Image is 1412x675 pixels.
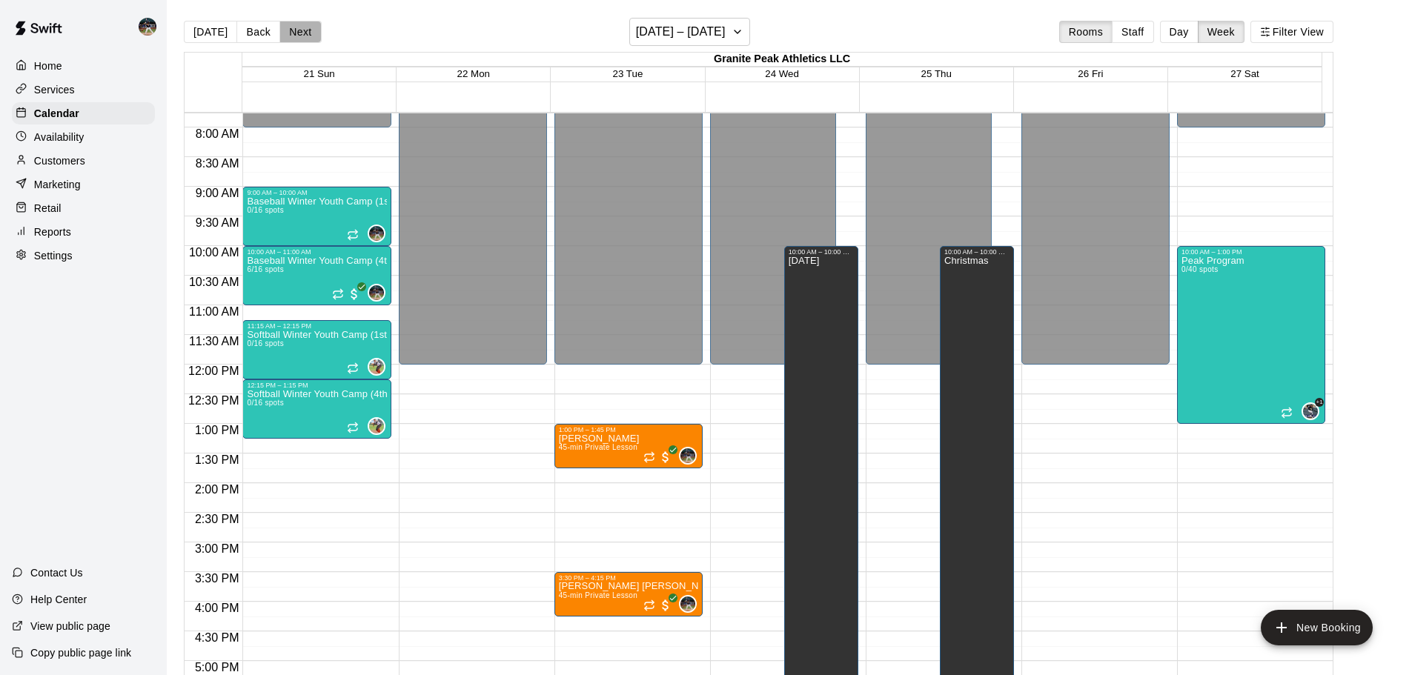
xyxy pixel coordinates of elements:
button: Week [1198,21,1244,43]
div: 1:00 PM – 1:45 PM: Brady Perlinski [554,424,703,468]
span: 0/40 spots filled [1181,265,1218,273]
span: All customers have paid [658,450,673,465]
a: Reports [12,221,155,243]
a: Calendar [12,102,155,124]
p: Availability [34,130,84,144]
span: 3:30 PM [191,572,243,585]
div: Nolan Gilbert [136,12,167,41]
span: Casey Peck [374,417,385,435]
span: Recurring event [347,422,359,433]
span: 8:00 AM [192,127,243,140]
button: 22 Mon [457,68,490,79]
div: 10:00 AM – 1:00 PM: Peak Program [1177,246,1325,424]
button: Day [1160,21,1199,43]
a: Customers [12,150,155,172]
div: 10:00 AM – 11:00 AM [247,248,386,256]
p: Home [34,59,62,73]
p: View public page [30,619,110,634]
span: 45-min Private Lesson [559,443,638,451]
img: Nolan Gilbert [680,448,695,463]
a: Marketing [12,173,155,196]
p: Contact Us [30,565,83,580]
span: Nolan Gilbert [685,447,697,465]
div: 10:00 AM – 11:00 AM: Baseball Winter Youth Camp (4th - 7th Grade) [242,246,391,305]
div: 9:00 AM – 10:00 AM [247,189,386,196]
button: 27 Sat [1230,68,1259,79]
span: 1:00 PM [191,424,243,436]
span: Recurring event [332,288,344,300]
p: Settings [34,248,73,263]
div: Nolan Gilbert [679,447,697,465]
p: Reports [34,225,71,239]
button: Filter View [1250,21,1333,43]
button: [DATE] [184,21,237,43]
span: 4:30 PM [191,631,243,644]
span: 10:30 AM [185,276,243,288]
div: Casey Peck [368,358,385,376]
span: 8:30 AM [192,157,243,170]
span: 12:00 PM [185,365,242,377]
p: Retail [34,201,62,216]
a: Services [12,79,155,101]
span: 11:30 AM [185,335,243,348]
button: 24 Wed [765,68,799,79]
img: Casey Peck [369,359,384,374]
button: Staff [1112,21,1154,43]
img: Casey Peck [369,419,384,433]
div: 3:30 PM – 4:15 PM: Deagan Solan [554,572,703,616]
button: 23 Tue [613,68,643,79]
div: 10:00 AM – 10:00 PM [944,248,1010,256]
div: Settings [12,245,155,267]
div: 12:15 PM – 1:15 PM [247,382,386,389]
span: 0/16 spots filled [247,399,283,407]
span: Nolan Gilbert [374,284,385,302]
span: All customers have paid [658,598,673,613]
span: 3:00 PM [191,542,243,555]
span: Recurring event [347,362,359,374]
span: 0/16 spots filled [247,206,283,214]
span: 45-min Private Lesson [559,591,638,599]
span: 12:30 PM [185,394,242,407]
span: 6/16 spots filled [247,265,283,273]
span: 2:00 PM [191,483,243,496]
span: Recurring event [643,599,655,611]
div: Granite Peak Athletics LLC [242,53,1322,67]
p: Services [34,82,75,97]
button: Back [236,21,280,43]
span: Recurring event [1281,407,1293,419]
img: Nolan Gilbert [139,18,156,36]
div: Cy Miller [1302,402,1319,420]
button: 26 Fri [1078,68,1103,79]
span: Nolan Gilbert [685,595,697,613]
span: 4:00 PM [191,602,243,614]
span: 11:00 AM [185,305,243,318]
a: Home [12,55,155,77]
button: 25 Thu [921,68,952,79]
span: Recurring event [643,451,655,463]
p: Help Center [30,592,87,607]
div: 3:30 PM – 4:15 PM [559,574,698,582]
div: Casey Peck [368,417,385,435]
p: Marketing [34,177,81,192]
span: Casey Peck [374,358,385,376]
span: 5:00 PM [191,661,243,674]
p: Customers [34,153,85,168]
span: All customers have paid [347,287,362,302]
button: Next [279,21,321,43]
span: Nolan Gilbert [374,225,385,242]
div: 12:15 PM – 1:15 PM: Softball Winter Youth Camp (4th - 7th Grade) [242,379,391,439]
button: 21 Sun [304,68,335,79]
a: Retail [12,197,155,219]
div: 9:00 AM – 10:00 AM: Baseball Winter Youth Camp (1st - 3rd Grade) [242,187,391,246]
button: add [1261,610,1373,645]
